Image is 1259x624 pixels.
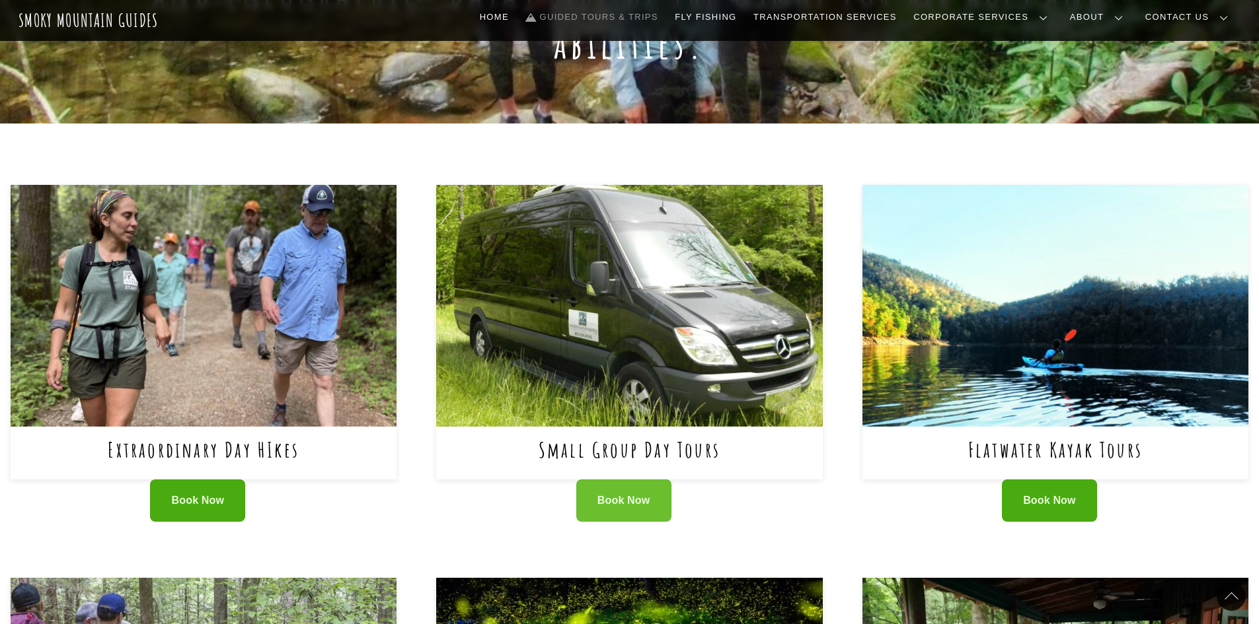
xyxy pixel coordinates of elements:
a: Fly Fishing [669,3,742,31]
a: Corporate Services [908,3,1058,31]
span: Book Now [1023,494,1076,508]
a: Home [475,3,514,31]
img: Extraordinary Day HIkes [11,185,397,426]
a: Small Group Day Tours [539,436,720,463]
a: Smoky Mountain Guides [19,9,159,31]
a: Extraordinary Day HIkes [108,436,299,463]
img: Small Group Day Tours [436,185,822,426]
a: Transportation Services [748,3,901,31]
span: Book Now [172,494,225,508]
a: Guided Tours & Trips [521,3,664,31]
a: Flatwater Kayak Tours [968,436,1143,463]
a: About [1065,3,1133,31]
a: Book Now [576,479,671,522]
a: Book Now [150,479,245,522]
a: Book Now [1002,479,1097,522]
span: Book Now [597,494,650,508]
img: Flatwater Kayak Tours [862,185,1248,426]
a: Contact Us [1140,3,1239,31]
